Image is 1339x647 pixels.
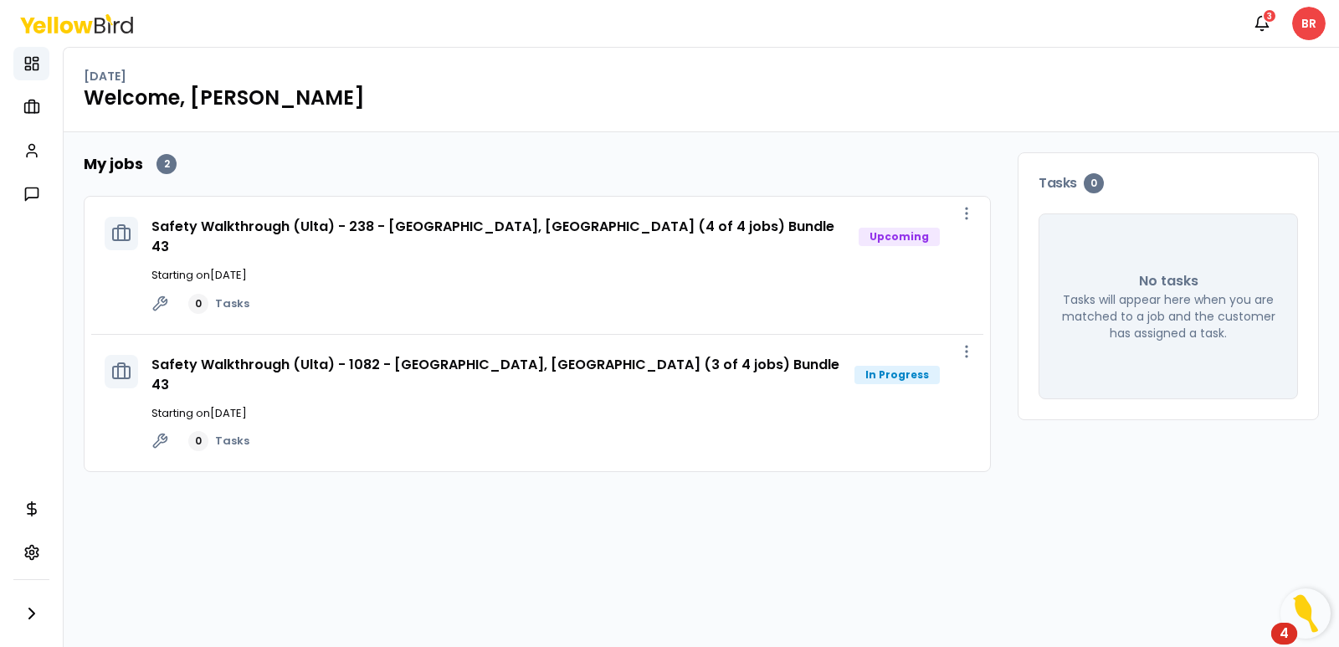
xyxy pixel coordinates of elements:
div: In Progress [854,366,940,384]
p: [DATE] [84,68,126,85]
p: Tasks will appear here when you are matched to a job and the customer has assigned a task. [1059,291,1277,341]
a: 0Tasks [188,431,249,451]
button: 3 [1245,7,1279,40]
a: 0Tasks [188,294,249,314]
p: Starting on [DATE] [151,267,970,284]
div: Upcoming [859,228,940,246]
a: Safety Walkthrough (Ulta) - 1082 - [GEOGRAPHIC_DATA], [GEOGRAPHIC_DATA] (3 of 4 jobs) Bundle 43 [151,355,839,394]
h2: My jobs [84,152,143,176]
div: 0 [188,431,208,451]
p: Starting on [DATE] [151,405,970,422]
a: Safety Walkthrough (Ulta) - 238 - [GEOGRAPHIC_DATA], [GEOGRAPHIC_DATA] (4 of 4 jobs) Bundle 43 [151,217,834,256]
button: Open Resource Center, 4 new notifications [1280,588,1331,639]
p: No tasks [1139,271,1198,291]
div: 0 [188,294,208,314]
div: 3 [1262,8,1277,23]
div: 2 [156,154,177,174]
h3: Tasks [1039,173,1298,193]
h1: Welcome, [PERSON_NAME] [84,85,1319,111]
span: BR [1292,7,1326,40]
div: 0 [1084,173,1104,193]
